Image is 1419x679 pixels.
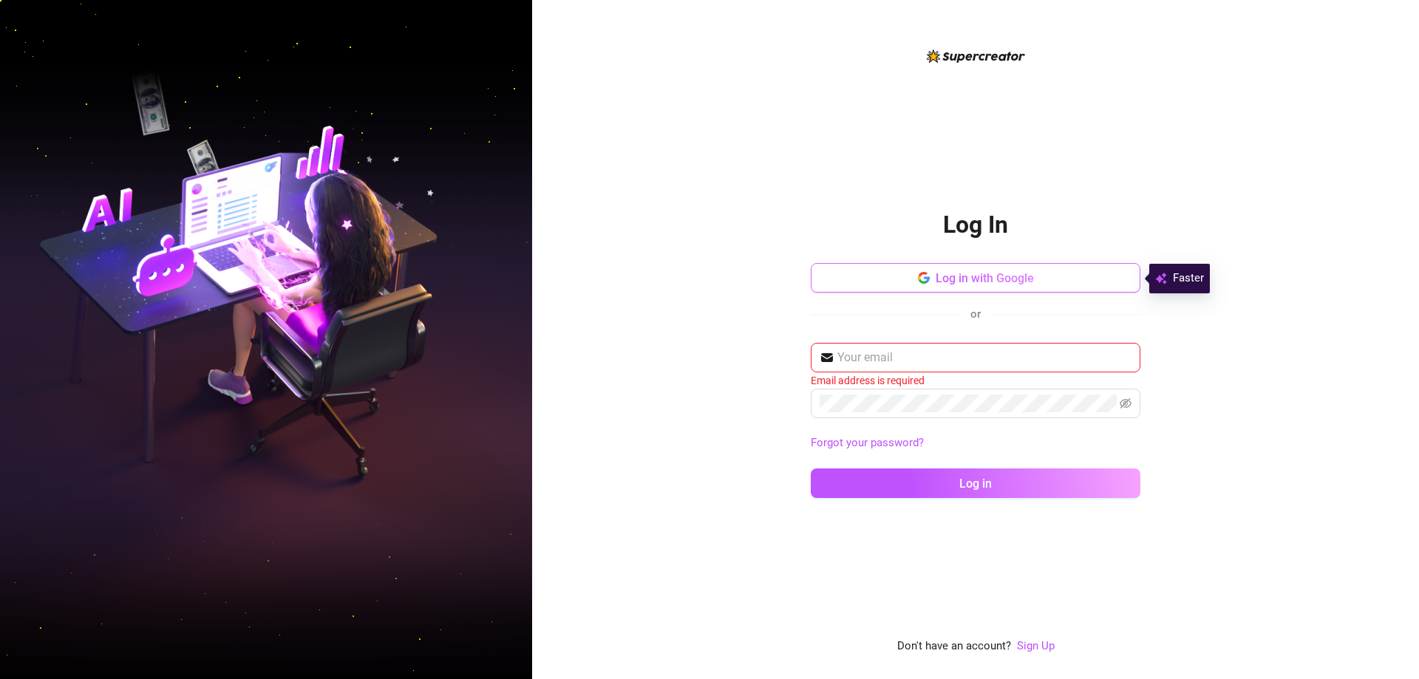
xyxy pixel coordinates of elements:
h2: Log In [943,210,1008,240]
img: svg%3e [1155,270,1167,287]
span: or [970,307,981,321]
span: eye-invisible [1120,397,1132,409]
a: Forgot your password? [811,436,924,449]
div: Email address is required [811,372,1140,389]
button: Log in [811,468,1140,498]
span: Faster [1173,270,1204,287]
a: Sign Up [1017,638,1055,655]
span: Log in with Google [936,271,1034,285]
span: Log in [959,477,992,491]
a: Sign Up [1017,639,1055,652]
span: Don't have an account? [897,638,1011,655]
button: Log in with Google [811,263,1140,293]
img: logo-BBDzfeDw.svg [927,50,1025,63]
input: Your email [837,349,1132,366]
a: Forgot your password? [811,434,1140,452]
